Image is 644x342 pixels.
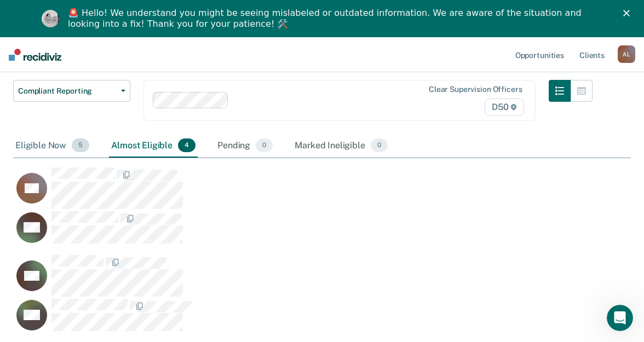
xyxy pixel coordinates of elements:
div: Close [623,10,634,16]
div: CaseloadOpportunityCell-00651784 [13,254,554,298]
div: A L [618,45,635,63]
button: Compliant Reporting [13,80,130,102]
button: AL [618,45,635,63]
div: Marked Ineligible0 [292,134,390,158]
div: CaseloadOpportunityCell-00667600 [13,298,554,342]
div: Pending0 [215,134,275,158]
span: 0 [256,138,273,153]
img: Recidiviz [9,49,61,61]
iframe: Intercom live chat [607,305,633,331]
a: Clients [577,37,607,72]
div: Almost Eligible4 [109,134,198,158]
img: Profile image for Kim [42,10,59,27]
span: 4 [178,138,196,153]
span: 0 [371,138,388,153]
div: CaseloadOpportunityCell-00491424 [13,211,554,254]
span: 5 [72,138,89,153]
div: CaseloadOpportunityCell-00631876 [13,167,554,211]
span: Compliant Reporting [18,86,117,96]
div: Clear supervision officers [429,85,522,94]
div: Eligible Now5 [13,134,91,158]
span: D50 [485,98,524,116]
a: Opportunities [513,37,566,72]
div: 🚨 Hello! We understand you might be seeing mislabeled or outdated information. We are aware of th... [68,8,585,30]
